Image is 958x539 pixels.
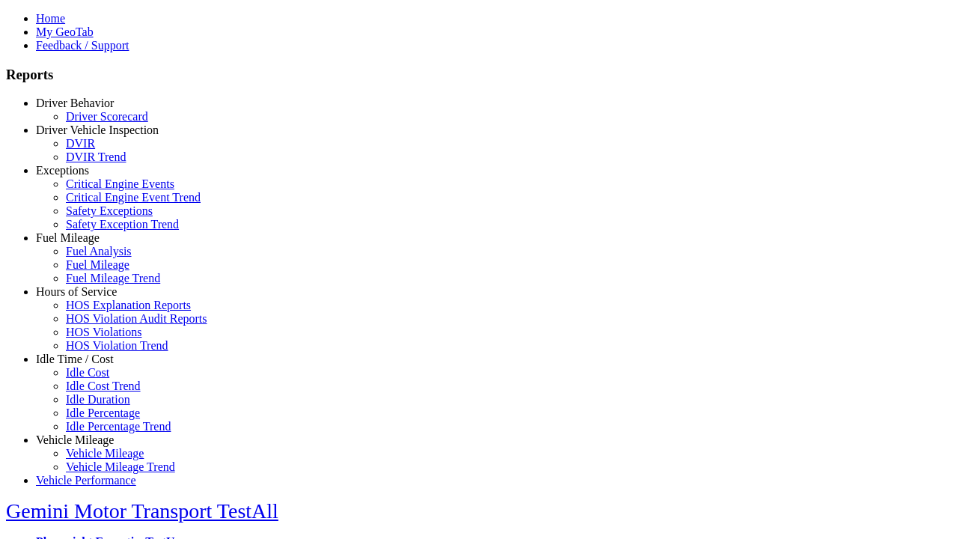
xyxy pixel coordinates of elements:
[36,25,94,38] a: My GeoTab
[66,326,141,338] a: HOS Violations
[6,499,278,523] a: Gemini Motor Transport TestAll
[66,258,129,271] a: Fuel Mileage
[36,164,89,177] a: Exceptions
[66,218,179,231] a: Safety Exception Trend
[36,39,129,52] a: Feedback / Support
[66,150,126,163] a: DVIR Trend
[66,204,153,217] a: Safety Exceptions
[36,124,159,136] a: Driver Vehicle Inspection
[36,231,100,244] a: Fuel Mileage
[36,285,117,298] a: Hours of Service
[66,137,95,150] a: DVIR
[66,406,140,419] a: Idle Percentage
[66,460,175,473] a: Vehicle Mileage Trend
[66,312,207,325] a: HOS Violation Audit Reports
[66,393,130,406] a: Idle Duration
[66,245,132,258] a: Fuel Analysis
[66,447,144,460] a: Vehicle Mileage
[66,339,168,352] a: HOS Violation Trend
[36,474,136,487] a: Vehicle Performance
[36,353,114,365] a: Idle Time / Cost
[66,177,174,190] a: Critical Engine Events
[66,420,171,433] a: Idle Percentage Trend
[66,366,109,379] a: Idle Cost
[66,272,160,284] a: Fuel Mileage Trend
[66,110,148,123] a: Driver Scorecard
[36,12,65,25] a: Home
[66,380,141,392] a: Idle Cost Trend
[66,191,201,204] a: Critical Engine Event Trend
[36,433,114,446] a: Vehicle Mileage
[36,97,114,109] a: Driver Behavior
[6,67,952,83] h3: Reports
[66,299,191,311] a: HOS Explanation Reports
